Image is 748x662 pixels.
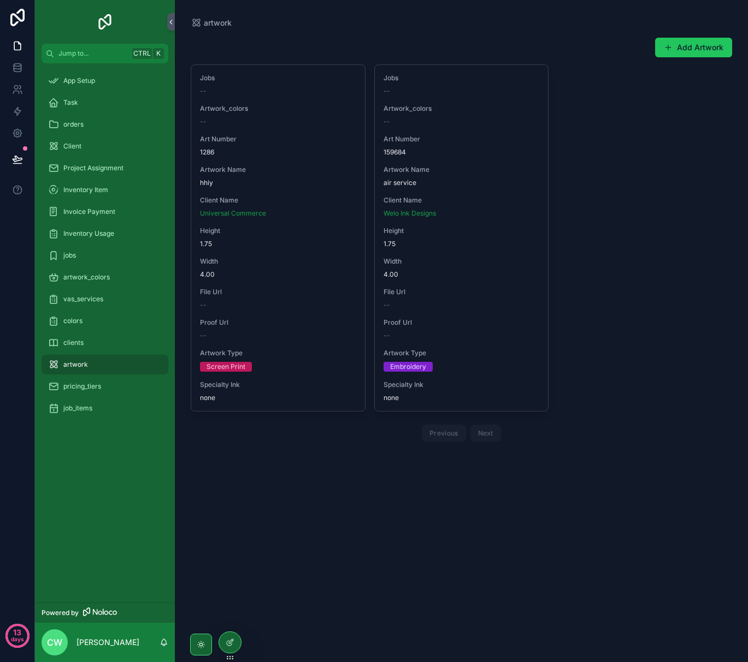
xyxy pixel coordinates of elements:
[200,393,356,402] span: none
[13,627,21,638] p: 13
[384,301,390,309] span: --
[384,240,540,248] span: 1.75
[384,288,540,296] span: File Url
[384,209,436,218] a: Welo Ink Designs
[63,98,78,107] span: Task
[63,120,84,129] span: orders
[200,74,356,82] span: Jobs
[200,349,356,357] span: Artwork Type
[384,148,540,157] span: 159684
[384,74,540,82] span: Jobs
[42,609,79,617] span: Powered by
[154,49,163,58] span: K
[42,71,168,91] a: App Setup
[384,318,540,327] span: Proof Url
[200,270,356,279] span: 4.00
[42,93,168,112] a: Task
[374,64,549,411] a: Jobs--Artwork_colors--Art Number159684Artwork Nameair serviceClient NameWelo Ink DesignsHeight1.7...
[47,636,62,649] span: CW
[200,318,356,327] span: Proof Url
[200,104,356,113] span: Artwork_colors
[384,270,540,279] span: 4.00
[200,288,356,296] span: File Url
[42,202,168,222] a: Invoice Payment
[384,196,540,205] span: Client Name
[96,13,114,31] img: App logo
[384,380,540,389] span: Specialty Ink
[35,603,175,623] a: Powered by
[42,398,168,418] a: job_items
[200,226,356,235] span: Height
[42,377,168,396] a: pricing_tiers
[384,104,540,113] span: Artwork_colors
[42,333,168,353] a: clients
[11,631,24,647] p: days
[191,64,366,411] a: Jobs--Artwork_colors--Art Number1286Artwork NamehhiyClient NameUniversal CommerceHeight1.75Width4...
[200,240,356,248] span: 1.75
[200,331,207,340] span: --
[200,87,207,96] span: --
[63,142,81,151] span: Client
[384,165,540,174] span: Artwork Name
[42,355,168,374] a: artwork
[200,301,207,309] span: --
[132,48,152,59] span: Ctrl
[58,49,128,58] span: Jump to...
[42,158,168,178] a: Project Assignment
[384,117,390,126] span: --
[76,637,139,648] p: [PERSON_NAME]
[384,349,540,357] span: Artwork Type
[63,229,114,238] span: Inventory Usage
[63,273,110,282] span: artwork_colors
[384,226,540,235] span: Height
[35,63,175,432] div: scrollable content
[200,380,356,389] span: Specialty Ink
[63,186,108,194] span: Inventory Item
[384,393,540,402] span: none
[200,148,356,157] span: 1286
[200,178,356,187] span: hhiy
[42,44,168,63] button: Jump to...CtrlK
[63,382,101,391] span: pricing_tiers
[390,362,426,372] div: Embroidery
[42,311,168,331] a: colors
[63,338,84,347] span: clients
[384,257,540,266] span: Width
[42,180,168,200] a: Inventory Item
[42,246,168,265] a: jobs
[42,289,168,309] a: vas_services
[384,178,540,187] span: air service
[63,360,88,369] span: artwork
[655,38,732,57] button: Add Artwork
[191,17,232,28] a: artwork
[200,135,356,144] span: Art Number
[63,404,92,413] span: job_items
[200,209,266,218] a: Universal Commerce
[200,257,356,266] span: Width
[63,164,123,172] span: Project Assignment
[42,115,168,134] a: orders
[63,207,115,216] span: Invoice Payment
[42,224,168,243] a: Inventory Usage
[42,267,168,287] a: artwork_colors
[384,87,390,96] span: --
[200,117,207,126] span: --
[63,251,76,260] span: jobs
[207,362,245,372] div: Screen Print
[63,317,83,325] span: colors
[63,76,95,85] span: App Setup
[204,17,232,28] span: artwork
[200,196,356,205] span: Client Name
[384,135,540,144] span: Art Number
[200,165,356,174] span: Artwork Name
[42,136,168,156] a: Client
[63,295,103,303] span: vas_services
[384,331,390,340] span: --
